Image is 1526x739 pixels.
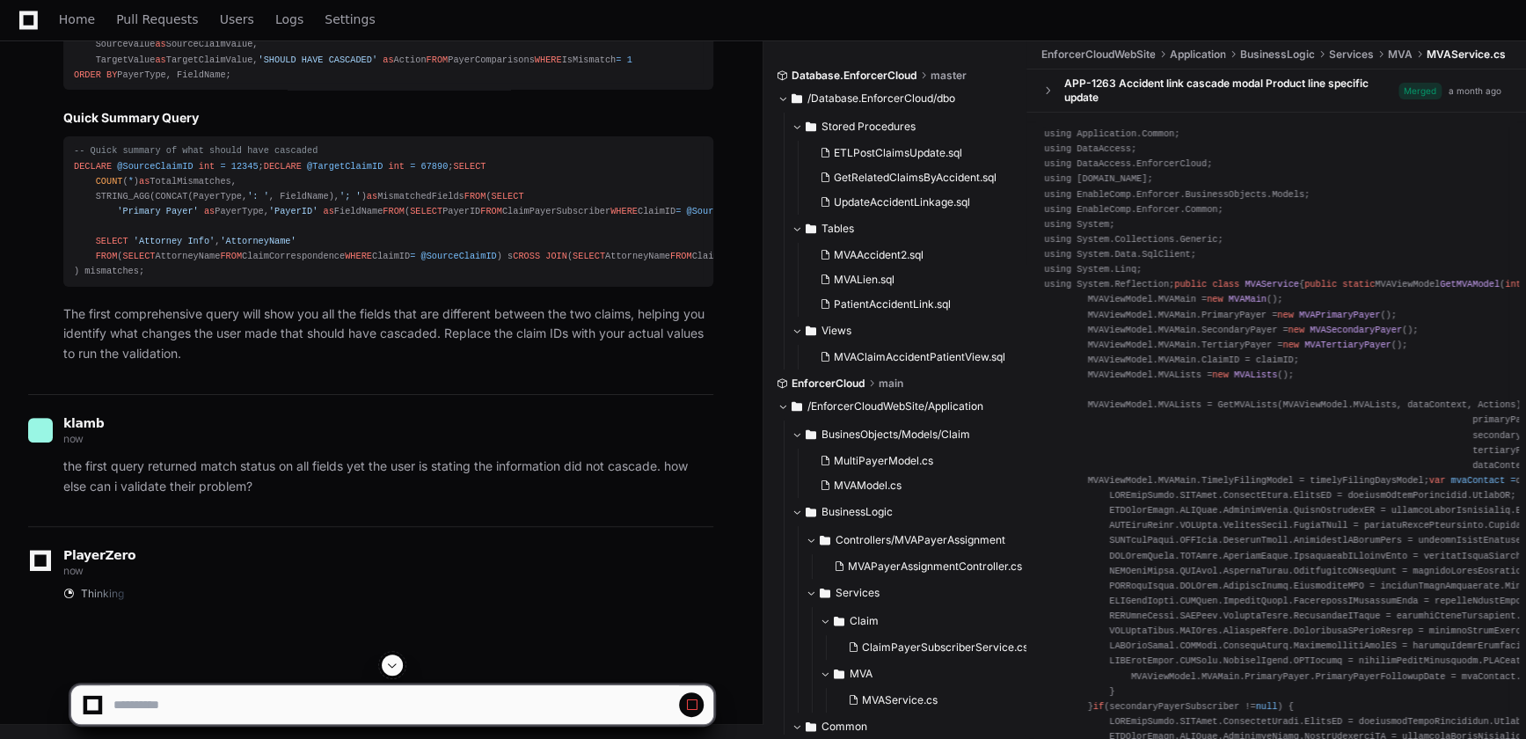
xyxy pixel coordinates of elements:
span: COUNT [96,176,123,187]
span: Services [836,586,880,600]
span: Pull Requests [116,14,198,25]
span: MVAService.cs [1426,48,1505,62]
span: 'PayerID' [269,206,318,216]
span: BY [106,70,117,80]
span: MVAClaimAccidentPatientView.sql [834,350,1005,364]
span: as [155,55,165,65]
span: @SourceClaimID [686,206,762,216]
span: SELECT [96,236,128,246]
span: Merged [1398,83,1442,99]
p: the first query returned match status on all fields yet the user is stating the information did n... [63,457,713,497]
span: MVATertiaryPayer [1304,340,1391,350]
button: Stored Procedures [792,113,1016,141]
span: now [63,432,84,445]
button: MVAAccident2.sql [813,243,1005,267]
svg: Directory [820,582,830,604]
span: MVA [1387,48,1412,62]
span: = [410,251,415,261]
span: int [199,161,215,172]
span: @TargetClaimID [307,161,383,172]
span: 'SHOULD HAVE CASCADED' [258,55,377,65]
button: UpdateAccidentLinkage.sql [813,190,1005,215]
span: -- Quick summary of what should have cascaded [74,145,318,156]
span: mvaContact [1450,475,1505,486]
button: BusinessLogic [792,498,1028,526]
span: new [1212,369,1228,380]
span: MVAModel.cs [834,479,902,493]
span: as [204,206,215,216]
span: klamb [63,416,104,430]
span: 'Primary Payer' [117,206,198,216]
span: = [410,161,415,172]
span: as [155,39,165,49]
span: now [63,564,84,577]
span: Controllers/MVAPayerAssignment [836,533,1005,547]
span: ORDER [74,70,101,80]
div: APP-1263 Accident link cascade modal Product line specific update [1063,77,1398,105]
span: SELECT [410,206,442,216]
span: FROM [96,251,118,261]
span: WHERE [610,206,638,216]
span: SELECT [122,251,155,261]
span: static [1342,280,1375,290]
button: PatientAccidentLink.sql [813,292,1005,317]
span: as [367,191,377,201]
span: SELECT [491,191,523,201]
button: MVALien.sql [813,267,1005,292]
span: Database.EnforcerCloud [792,69,916,83]
button: Controllers/MVAPayerAssignment [806,526,1039,554]
svg: Directory [820,530,830,551]
span: PlayerZero [63,550,135,560]
span: Thinking [81,587,124,601]
span: MVAService [1245,280,1299,290]
svg: Directory [792,396,802,417]
button: /EnforcerCloudWebSite/Application [778,392,1014,421]
button: Services [806,579,1039,607]
span: main [879,377,903,391]
button: MVAClaimAccidentPatientView.sql [813,345,1005,369]
span: FROM [220,251,242,261]
span: FROM [670,251,692,261]
span: as [139,176,150,187]
svg: Directory [806,218,816,239]
span: UpdateAccidentLinkage.sql [834,195,970,209]
button: ClaimPayerSubscriberService.cs [841,635,1028,660]
span: = [675,206,681,216]
span: Views [821,324,851,338]
span: new [1277,310,1293,320]
span: int [388,161,404,172]
button: GetRelatedClaimsByAccident.sql [813,165,1005,190]
span: Services [1328,48,1373,62]
span: Users [220,14,254,25]
button: Views [792,317,1016,345]
span: as [323,206,333,216]
svg: Directory [834,611,844,632]
p: The first comprehensive query will show you all the fields that are different between the two cla... [63,304,713,364]
svg: Directory [806,501,816,523]
span: GetMVAModel [1440,280,1500,290]
span: ': ' [247,191,269,201]
span: MVAMain [1229,295,1267,305]
span: JOIN [545,251,567,261]
span: = [220,161,225,172]
span: master [931,69,967,83]
svg: Directory [806,320,816,341]
span: EnforcerCloudWebSite [1040,48,1155,62]
span: BusinesObjects/Models/Claim [821,428,970,442]
span: '; ' [340,191,361,201]
span: ETLPostClaimsUpdate.sql [834,146,962,160]
span: EnforcerCloud [792,377,865,391]
span: Home [59,14,95,25]
span: BusinessLogic [821,505,893,519]
div: a month ago [1449,84,1501,98]
span: Tables [821,222,854,236]
span: Claim [850,614,879,628]
span: = [616,55,621,65]
h2: Quick Summary Query [63,109,713,127]
span: MVAPrimaryPayer [1299,310,1380,320]
button: Claim [820,607,1039,635]
span: /EnforcerCloudWebSite/Application [807,399,983,413]
span: FROM [426,55,448,65]
svg: Directory [806,424,816,445]
span: new [1207,295,1223,305]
